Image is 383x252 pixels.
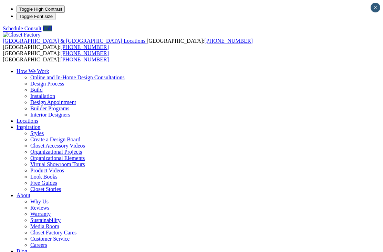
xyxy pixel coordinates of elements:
[30,186,61,192] a: Closet Stories
[30,81,64,87] a: Design Process
[30,93,55,99] a: Installation
[30,211,51,217] a: Warranty
[30,87,43,93] a: Build
[61,44,109,50] a: [PHONE_NUMBER]
[30,155,85,161] a: Organizational Elements
[30,112,70,118] a: Interior Designers
[17,118,38,124] a: Locations
[30,99,76,105] a: Design Appointment
[30,168,64,173] a: Product Videos
[30,199,49,204] a: Why Us
[30,236,70,242] a: Customer Service
[3,38,253,50] span: [GEOGRAPHIC_DATA]: [GEOGRAPHIC_DATA]:
[30,205,49,211] a: Reviews
[30,174,58,180] a: Look Books
[30,217,61,223] a: Sustainability
[204,38,252,44] a: [PHONE_NUMBER]
[30,180,57,186] a: Free Guides
[17,13,55,20] button: Toggle Font size
[19,7,62,12] span: Toggle High Contrast
[3,26,41,31] a: Schedule Consult
[30,161,85,167] a: Virtual Showroom Tours
[17,6,65,13] button: Toggle High Contrast
[61,50,109,56] a: [PHONE_NUMBER]
[43,26,52,31] a: Call
[3,32,41,38] img: Closet Factory
[61,57,109,62] a: [PHONE_NUMBER]
[371,3,380,12] button: Close
[30,143,85,149] a: Closet Accessory Videos
[3,38,147,44] a: [GEOGRAPHIC_DATA] & [GEOGRAPHIC_DATA] Locations
[17,68,49,74] a: How We Work
[30,230,76,235] a: Closet Factory Cares
[30,242,47,248] a: Careers
[30,137,80,142] a: Create a Design Board
[30,74,125,80] a: Online and In-Home Design Consultations
[30,149,82,155] a: Organizational Projects
[30,130,44,136] a: Styles
[30,223,59,229] a: Media Room
[3,50,109,62] span: [GEOGRAPHIC_DATA]: [GEOGRAPHIC_DATA]:
[17,124,40,130] a: Inspiration
[17,192,30,198] a: About
[30,105,69,111] a: Builder Programs
[3,38,145,44] span: [GEOGRAPHIC_DATA] & [GEOGRAPHIC_DATA] Locations
[19,14,53,19] span: Toggle Font size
